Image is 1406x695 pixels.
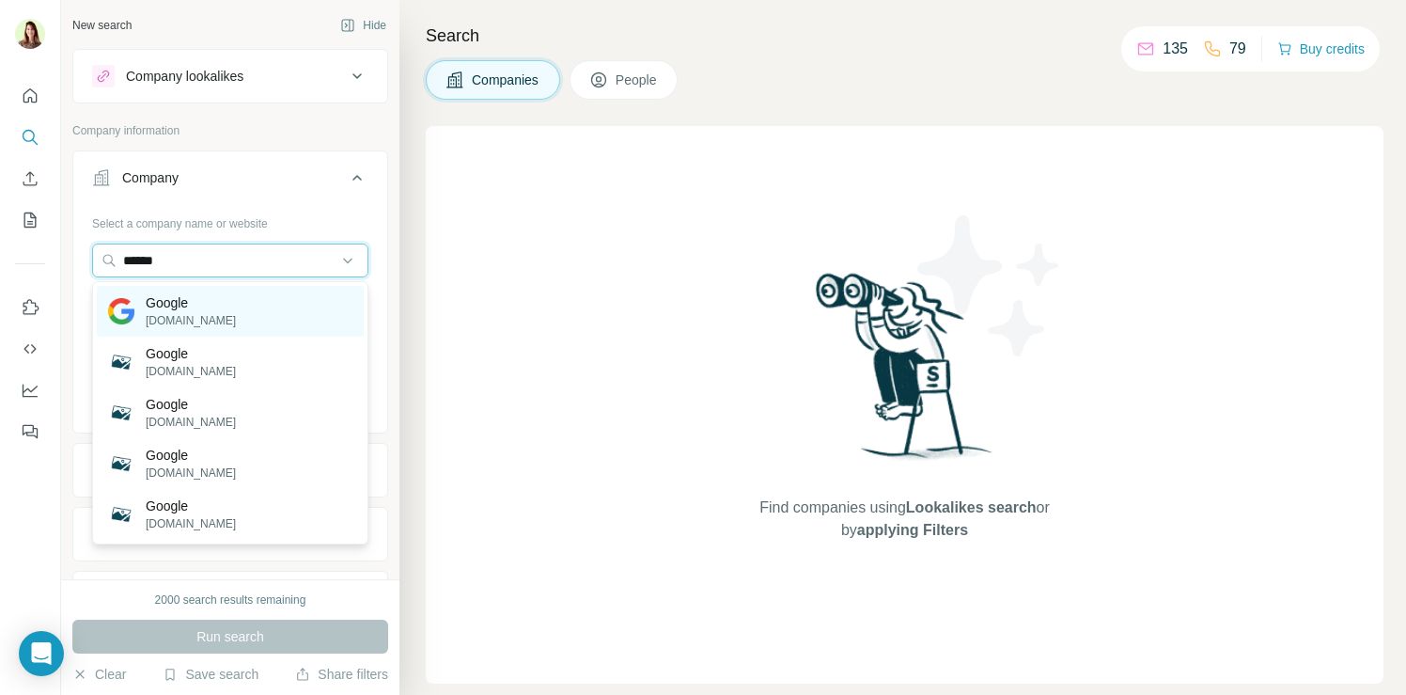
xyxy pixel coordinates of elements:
div: Company lookalikes [126,67,243,86]
img: Google [108,450,134,477]
p: [DOMAIN_NAME] [146,312,236,329]
button: Hide [327,11,399,39]
button: Buy credits [1277,36,1365,62]
p: Google [146,446,236,465]
button: Quick start [15,79,45,113]
button: Use Surfe API [15,332,45,366]
button: Search [15,120,45,154]
button: Dashboard [15,373,45,407]
img: Surfe Illustration - Woman searching with binoculars [807,268,1003,478]
p: Google [146,497,236,515]
p: [DOMAIN_NAME] [146,363,236,380]
button: Clear [72,665,126,684]
button: Feedback [15,415,45,449]
button: Industry [73,448,387,493]
p: [DOMAIN_NAME] [146,515,236,532]
button: HQ location [73,512,387,557]
button: Company [73,155,387,208]
span: applying Filters [857,522,968,538]
img: Google [108,400,134,426]
p: 79 [1229,38,1246,60]
img: Google [108,298,134,325]
p: Company information [72,122,388,139]
span: Lookalikes search [906,499,1037,515]
span: Find companies using or by [754,497,1054,542]
p: 135 [1163,38,1188,60]
p: Google [146,395,236,414]
span: People [616,71,659,89]
img: Surfe Illustration - Stars [905,201,1074,371]
button: Enrich CSV [15,162,45,196]
img: Google [108,349,134,375]
div: 2000 search results remaining [155,592,306,608]
button: My lists [15,203,45,237]
img: Google [108,501,134,528]
div: Open Intercom Messenger [19,631,64,676]
div: New search [72,17,132,34]
p: Google [146,293,236,312]
img: Avatar [15,19,45,49]
p: [DOMAIN_NAME] [146,414,236,431]
h4: Search [426,23,1383,49]
button: Save search [163,665,258,684]
p: Google [146,344,236,363]
button: Use Surfe on LinkedIn [15,291,45,324]
button: Company lookalikes [73,54,387,99]
div: Company [122,168,179,187]
p: [DOMAIN_NAME] [146,465,236,482]
button: Annual revenue ($) [73,576,387,621]
button: Share filters [295,665,388,684]
span: Companies [472,71,540,89]
div: Select a company name or website [92,208,368,232]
